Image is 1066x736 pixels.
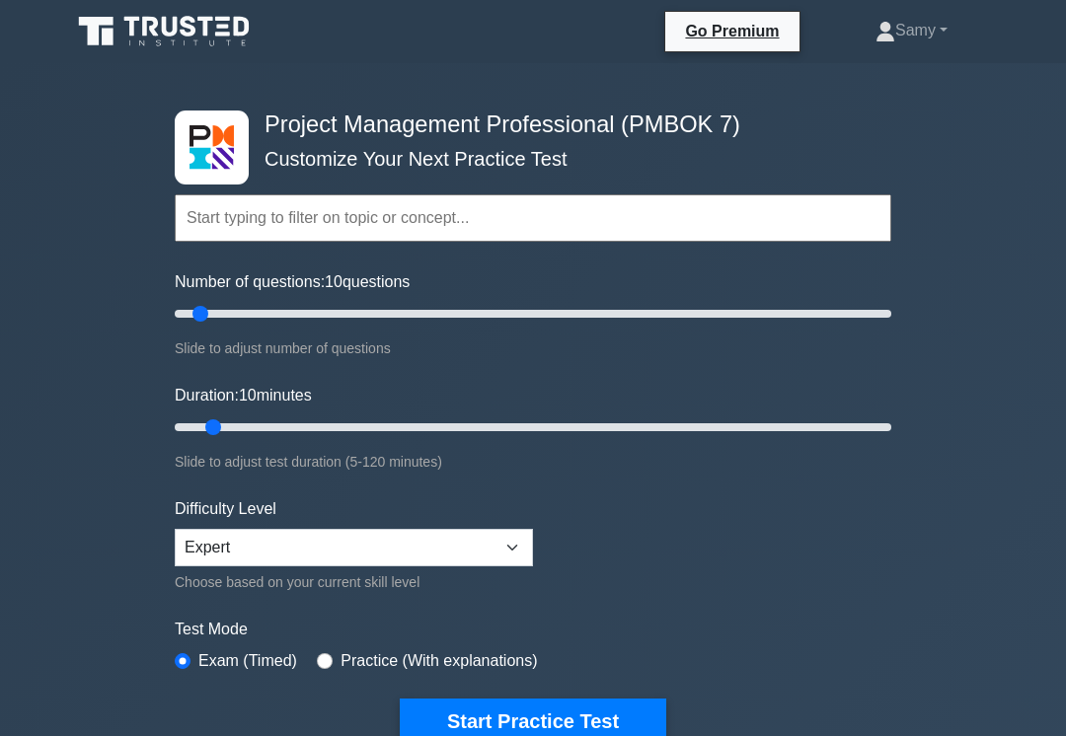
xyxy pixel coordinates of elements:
[175,618,891,641] label: Test Mode
[341,649,537,673] label: Practice (With explanations)
[175,194,891,242] input: Start typing to filter on topic or concept...
[175,497,276,521] label: Difficulty Level
[673,19,791,43] a: Go Premium
[175,270,410,294] label: Number of questions: questions
[325,273,343,290] span: 10
[257,110,795,138] h4: Project Management Professional (PMBOK 7)
[175,450,891,474] div: Slide to adjust test duration (5-120 minutes)
[198,649,297,673] label: Exam (Timed)
[828,11,995,50] a: Samy
[175,570,533,594] div: Choose based on your current skill level
[175,336,891,360] div: Slide to adjust number of questions
[175,384,312,407] label: Duration: minutes
[239,387,257,404] span: 10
